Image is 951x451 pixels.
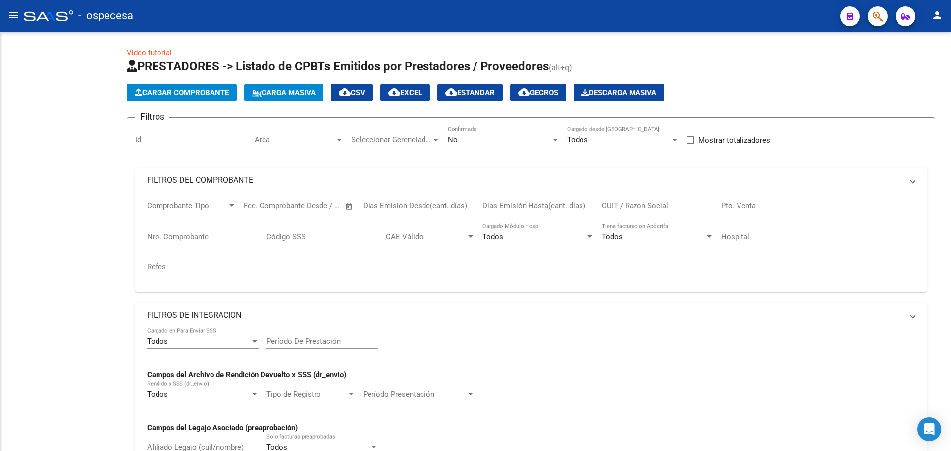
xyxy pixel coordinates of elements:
[386,232,466,241] span: CAE Válido
[388,86,400,98] mat-icon: cloud_download
[602,232,623,241] span: Todos
[518,88,558,97] span: Gecros
[244,84,323,101] button: Carga Masiva
[147,310,903,321] mat-panel-title: FILTROS DE INTEGRACION
[445,88,495,97] span: Estandar
[127,59,549,73] span: PRESTADORES -> Listado de CPBTs Emitidos por Prestadores / Proveedores
[931,9,943,21] mat-icon: person
[8,9,20,21] mat-icon: menu
[127,49,172,57] a: Video tutorial
[698,134,770,146] span: Mostrar totalizadores
[135,88,229,97] span: Cargar Comprobante
[917,417,941,441] div: Open Intercom Messenger
[344,201,355,212] button: Open calendar
[255,135,335,144] span: Area
[510,84,566,101] button: Gecros
[437,84,503,101] button: Estandar
[147,370,346,379] strong: Campos del Archivo de Rendición Devuelto x SSS (dr_envio)
[147,423,298,432] strong: Campos del Legajo Asociado (preaprobación)
[244,201,284,210] input: Fecha inicio
[331,84,373,101] button: CSV
[445,86,457,98] mat-icon: cloud_download
[518,86,530,98] mat-icon: cloud_download
[147,175,903,186] mat-panel-title: FILTROS DEL COMPROBANTE
[581,88,656,97] span: Descarga Masiva
[135,168,927,192] mat-expansion-panel-header: FILTROS DEL COMPROBANTE
[147,390,168,399] span: Todos
[135,192,927,292] div: FILTROS DEL COMPROBANTE
[135,303,927,327] mat-expansion-panel-header: FILTROS DE INTEGRACION
[549,63,572,72] span: (alt+q)
[266,390,347,399] span: Tipo de Registro
[380,84,430,101] button: EXCEL
[448,135,458,144] span: No
[147,201,227,210] span: Comprobante Tipo
[252,88,316,97] span: Carga Masiva
[351,135,431,144] span: Seleccionar Gerenciador
[388,88,422,97] span: EXCEL
[135,110,169,124] h3: Filtros
[574,84,664,101] button: Descarga Masiva
[567,135,588,144] span: Todos
[339,86,351,98] mat-icon: cloud_download
[574,84,664,101] app-download-masive: Descarga masiva de comprobantes (adjuntos)
[293,201,341,210] input: Fecha fin
[482,232,503,241] span: Todos
[127,84,237,101] button: Cargar Comprobante
[363,390,466,399] span: Período Presentación
[78,5,133,27] span: - ospecesa
[339,88,365,97] span: CSV
[147,337,168,346] span: Todos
